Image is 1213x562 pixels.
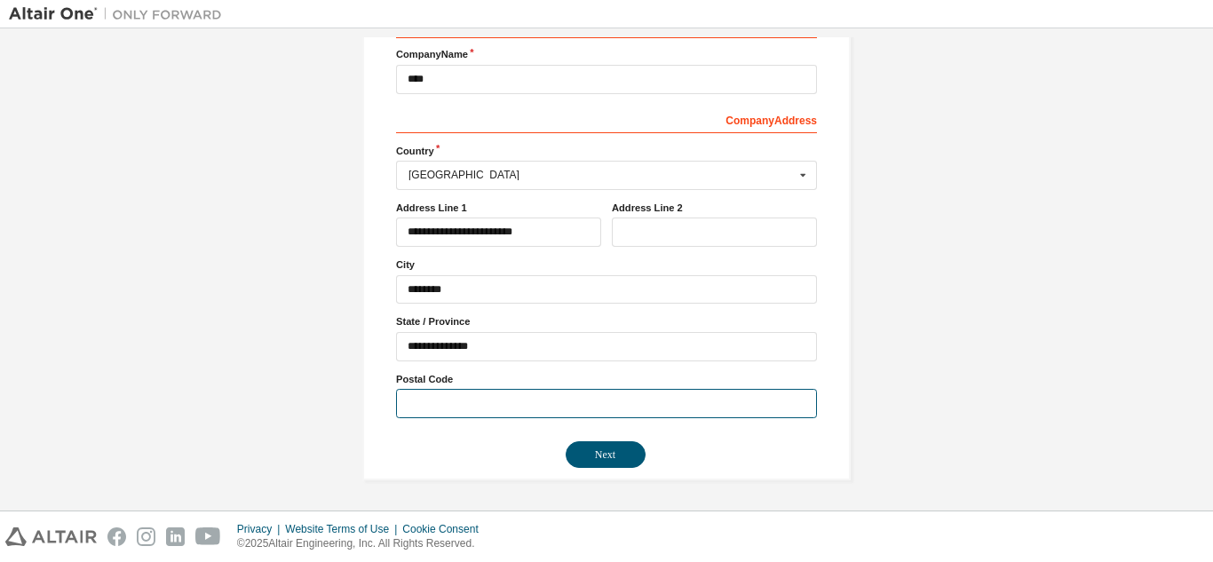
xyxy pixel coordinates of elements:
[137,527,155,546] img: instagram.svg
[195,527,221,546] img: youtube.svg
[166,527,185,546] img: linkedin.svg
[237,522,285,536] div: Privacy
[612,201,817,215] label: Address Line 2
[5,527,97,546] img: altair_logo.svg
[396,47,817,61] label: Company Name
[237,536,489,551] p: © 2025 Altair Engineering, Inc. All Rights Reserved.
[396,314,817,328] label: State / Province
[285,522,402,536] div: Website Terms of Use
[9,5,231,23] img: Altair One
[396,372,817,386] label: Postal Code
[402,522,488,536] div: Cookie Consent
[107,527,126,546] img: facebook.svg
[396,144,817,158] label: Country
[396,257,817,272] label: City
[408,170,795,180] div: [GEOGRAPHIC_DATA]
[396,201,601,215] label: Address Line 1
[566,441,646,468] button: Next
[396,105,817,133] div: Company Address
